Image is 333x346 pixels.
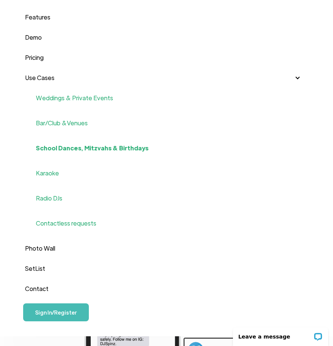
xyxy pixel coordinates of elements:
div: Use Cases [25,68,308,88]
a: Sign In/Register [23,303,89,321]
a: SetList [25,258,308,279]
div: Radio DJs [36,193,62,204]
div: Weddings & Private Events [36,92,113,104]
div: Bar/Club &Venues [36,117,88,129]
a: Demo [25,27,308,48]
iframe: LiveChat chat widget [228,322,333,346]
strong: School Dances, Mitzvahs & Birthdays [36,144,149,152]
a: Contact [25,279,308,299]
div: Use Cases [25,72,55,83]
div: Karaoke [36,168,59,179]
div: Contactless requests [36,218,96,229]
a: Photo Wall [25,238,308,258]
a: Pricing [25,48,308,68]
a: Features [25,7,308,27]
